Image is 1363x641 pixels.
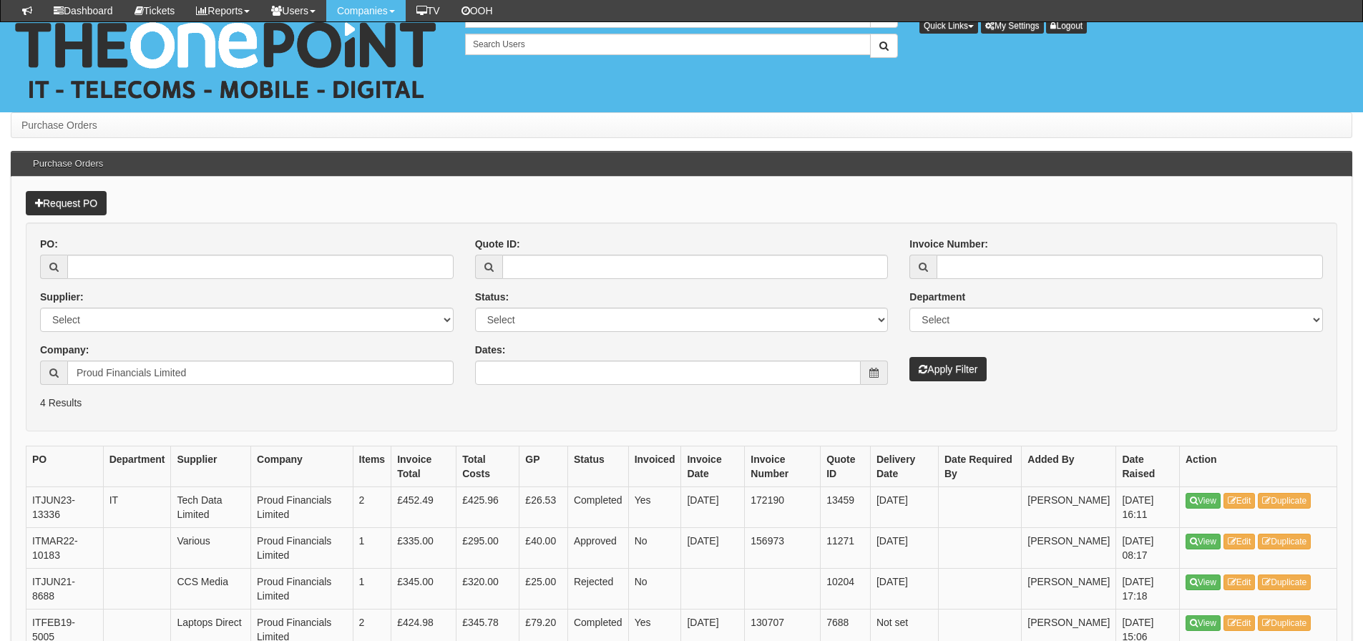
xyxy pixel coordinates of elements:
[391,568,456,609] td: £345.00
[1258,493,1311,509] a: Duplicate
[1022,527,1116,568] td: [PERSON_NAME]
[628,527,681,568] td: No
[40,237,58,251] label: PO:
[456,486,519,527] td: £425.96
[251,527,353,568] td: Proud Financials Limited
[26,527,104,568] td: ITMAR22-10183
[909,290,965,304] label: Department
[171,446,251,486] th: Supplier
[628,568,681,609] td: No
[1223,493,1256,509] a: Edit
[519,446,568,486] th: GP
[1223,534,1256,549] a: Edit
[681,446,745,486] th: Invoice Date
[1180,446,1337,486] th: Action
[1046,18,1087,34] a: Logout
[391,527,456,568] td: £335.00
[519,568,568,609] td: £25.00
[1258,615,1311,631] a: Duplicate
[353,486,391,527] td: 2
[171,568,251,609] td: CCS Media
[456,568,519,609] td: £320.00
[353,568,391,609] td: 1
[1116,527,1180,568] td: [DATE] 08:17
[40,343,89,357] label: Company:
[681,527,745,568] td: [DATE]
[519,486,568,527] td: £26.53
[1116,486,1180,527] td: [DATE] 16:11
[391,446,456,486] th: Invoice Total
[475,290,509,304] label: Status:
[465,34,871,55] input: Search Users
[821,568,871,609] td: 10204
[870,568,938,609] td: [DATE]
[745,446,821,486] th: Invoice Number
[171,486,251,527] td: Tech Data Limited
[40,396,1323,410] p: 4 Results
[909,357,987,381] button: Apply Filter
[870,446,938,486] th: Delivery Date
[1186,615,1221,631] a: View
[1186,534,1221,549] a: View
[456,527,519,568] td: £295.00
[26,486,104,527] td: ITJUN23-13336
[981,18,1044,34] a: My Settings
[1186,493,1221,509] a: View
[26,191,107,215] a: Request PO
[1116,446,1180,486] th: Date Raised
[103,446,171,486] th: Department
[103,486,171,527] td: IT
[821,527,871,568] td: 11271
[821,446,871,486] th: Quote ID
[628,486,681,527] td: Yes
[628,446,681,486] th: Invoiced
[475,343,506,357] label: Dates:
[681,486,745,527] td: [DATE]
[353,527,391,568] td: 1
[870,486,938,527] td: [DATE]
[567,446,628,486] th: Status
[26,568,104,609] td: ITJUN21-8688
[567,568,628,609] td: Rejected
[353,446,391,486] th: Items
[567,527,628,568] td: Approved
[40,290,84,304] label: Supplier:
[1022,486,1116,527] td: [PERSON_NAME]
[391,486,456,527] td: £452.49
[1186,574,1221,590] a: View
[1116,568,1180,609] td: [DATE] 17:18
[1258,534,1311,549] a: Duplicate
[251,486,353,527] td: Proud Financials Limited
[821,486,871,527] td: 13459
[1258,574,1311,590] a: Duplicate
[745,527,821,568] td: 156973
[475,237,520,251] label: Quote ID:
[870,527,938,568] td: [DATE]
[1022,446,1116,486] th: Added By
[456,446,519,486] th: Total Costs
[26,152,110,176] h3: Purchase Orders
[26,446,104,486] th: PO
[919,18,978,34] button: Quick Links
[1022,568,1116,609] td: [PERSON_NAME]
[938,446,1021,486] th: Date Required By
[251,568,353,609] td: Proud Financials Limited
[251,446,353,486] th: Company
[171,527,251,568] td: Various
[1223,615,1256,631] a: Edit
[519,527,568,568] td: £40.00
[1223,574,1256,590] a: Edit
[21,118,97,132] li: Purchase Orders
[567,486,628,527] td: Completed
[909,237,988,251] label: Invoice Number:
[745,486,821,527] td: 172190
